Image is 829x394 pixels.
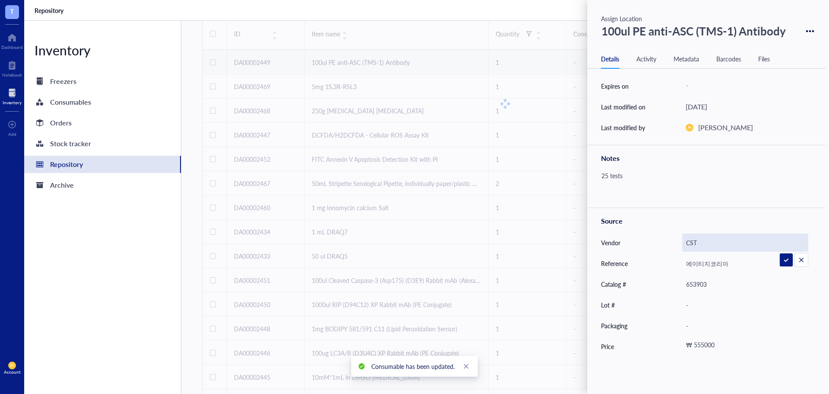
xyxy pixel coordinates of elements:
[10,363,14,368] span: JH
[598,20,790,42] div: 100ul PE anti-ASC (TMS-1) Antibody
[686,101,707,112] div: [DATE]
[601,279,626,289] div: Catalog #
[601,123,645,132] div: Last modified by
[24,156,181,173] a: Repository
[758,54,770,64] div: Files
[24,114,181,131] a: Orders
[1,45,23,50] div: Dashboard
[601,259,628,268] div: Reference
[636,54,656,64] div: Activity
[4,369,21,375] div: Account
[601,14,819,23] div: Assign Location
[682,275,808,293] div: 653903
[598,170,808,201] div: 25 tests
[24,93,181,111] a: Consumables
[601,300,615,310] div: Lot #
[682,296,808,314] div: -
[601,102,645,112] div: Last modified on
[682,317,808,335] div: -
[682,254,808,272] div: 에이티지코리아
[601,81,629,91] div: Expires on
[601,321,627,330] div: Packaging
[50,117,72,129] div: Orders
[1,31,23,50] a: Dashboard
[601,215,812,227] div: Source
[716,54,741,64] div: Barcodes
[462,362,471,371] a: Close
[50,179,74,191] div: Archive
[50,158,83,170] div: Repository
[687,125,692,130] span: JH
[2,58,22,77] a: Notebook
[50,75,76,87] div: Freezers
[463,363,469,369] span: close
[601,342,614,351] div: Price
[24,42,181,59] div: Inventory
[371,362,455,371] span: Consumable has been updated.
[10,6,14,16] span: T
[698,122,753,133] div: [PERSON_NAME]
[601,152,812,164] div: Notes
[601,238,620,247] div: Vendor
[601,54,619,64] div: Details
[24,176,181,194] a: Archive
[3,86,22,105] a: Inventory
[8,131,16,137] div: Add
[35,6,65,14] a: Repository
[3,100,22,105] div: Inventory
[682,78,808,94] div: -
[24,73,181,90] a: Freezers
[674,54,699,64] div: Metadata
[50,138,91,150] div: Stock tracker
[682,339,805,354] div: ₩ 555000
[2,72,22,77] div: Notebook
[50,96,91,108] div: Consumables
[24,135,181,152] a: Stock tracker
